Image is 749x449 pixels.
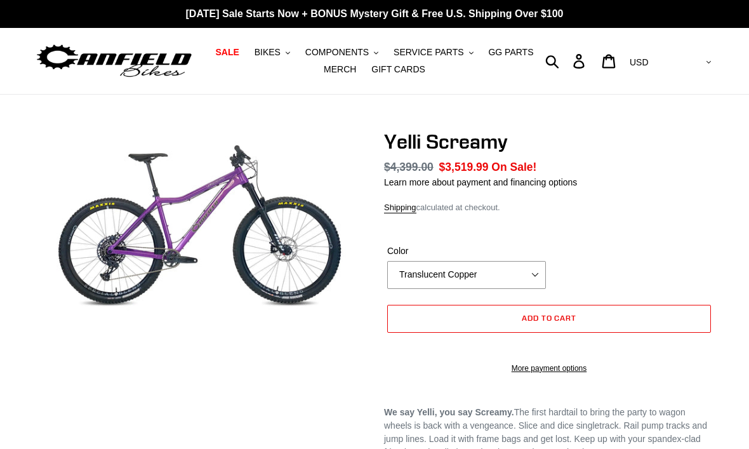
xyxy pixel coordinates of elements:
button: SERVICE PARTS [387,44,479,61]
a: GG PARTS [482,44,540,61]
h1: Yelli Screamy [384,130,714,154]
span: SALE [215,47,239,58]
img: Canfield Bikes [35,41,194,81]
a: SALE [209,44,245,61]
a: More payment options [387,363,711,374]
span: GIFT CARDS [371,64,425,75]
a: Learn more about payment and financing options [384,177,577,187]
span: COMPONENTS [305,47,369,58]
span: On Sale! [491,159,536,175]
b: We say Yelli, you say Screamy. [384,407,514,417]
span: Add to cart [522,313,577,323]
div: calculated at checkout. [384,201,714,214]
span: BIKES [255,47,281,58]
a: GIFT CARDS [365,61,432,78]
span: SERVICE PARTS [394,47,463,58]
span: $3,519.99 [439,161,489,173]
button: COMPONENTS [299,44,385,61]
a: MERCH [317,61,362,78]
button: BIKES [248,44,296,61]
label: Color [387,245,546,258]
span: MERCH [324,64,356,75]
span: GG PARTS [488,47,533,58]
button: Add to cart [387,305,711,333]
s: $4,399.00 [384,161,434,173]
a: Shipping [384,203,416,213]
